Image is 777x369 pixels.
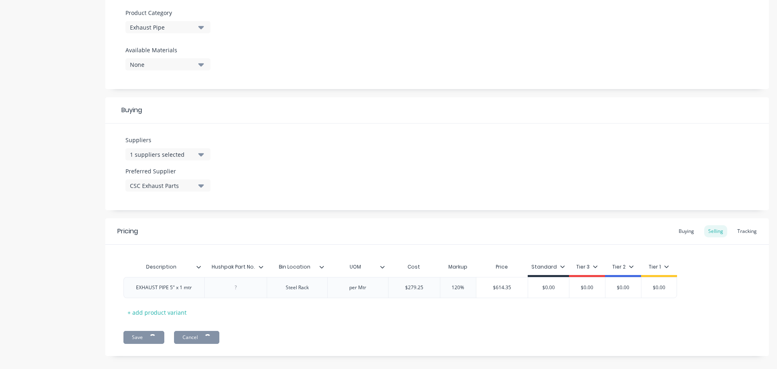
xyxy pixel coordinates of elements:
div: CSC Exhaust Parts [130,181,195,190]
button: Exhaust Pipe [125,21,210,33]
div: Tier 3 [576,263,598,271]
div: $279.25 [388,277,440,298]
div: $614.35 [476,277,528,298]
button: None [125,58,210,70]
label: Suppliers [125,136,210,144]
div: per Mtr [338,282,378,293]
div: 120% [438,277,478,298]
div: Tier 2 [612,263,634,271]
div: Exhaust Pipe [130,23,195,32]
div: Bin Location [267,259,327,275]
div: UOM [327,257,383,277]
div: Tracking [733,225,761,237]
button: Save [123,331,164,344]
div: EXHAUST PIPE 5" x 1 mtrSteel Rackper Mtr$279.25120%$614.35$0.00$0.00$0.00$0.00 [123,277,677,298]
label: Available Materials [125,46,210,54]
div: Buying [675,225,698,237]
div: Standard [531,263,565,271]
div: $0.00 [639,277,679,298]
div: + add product variant [123,306,191,319]
div: UOM [327,259,388,275]
div: Buying [105,97,769,124]
label: Product Category [125,9,206,17]
div: Markup [440,259,476,275]
div: Cost [388,259,440,275]
div: Hushpak Part No. [204,257,262,277]
div: Hushpak Part No. [204,259,267,275]
div: Description [123,259,204,275]
div: Description [123,257,200,277]
div: Price [476,259,528,275]
div: Steel Rack [277,282,317,293]
div: EXHAUST PIPE 5" x 1 mtr [129,282,198,293]
button: Cancel [174,331,219,344]
div: None [130,60,195,69]
div: Bin Location [267,257,323,277]
button: 1 suppliers selected [125,148,210,160]
div: Selling [704,225,727,237]
button: CSC Exhaust Parts [125,179,210,192]
div: $0.00 [567,277,607,298]
div: $0.00 [528,277,569,298]
div: Pricing [117,226,138,236]
div: 1 suppliers selected [130,150,195,159]
label: Preferred Supplier [125,167,210,175]
div: $0.00 [603,277,643,298]
div: Tier 1 [649,263,669,271]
